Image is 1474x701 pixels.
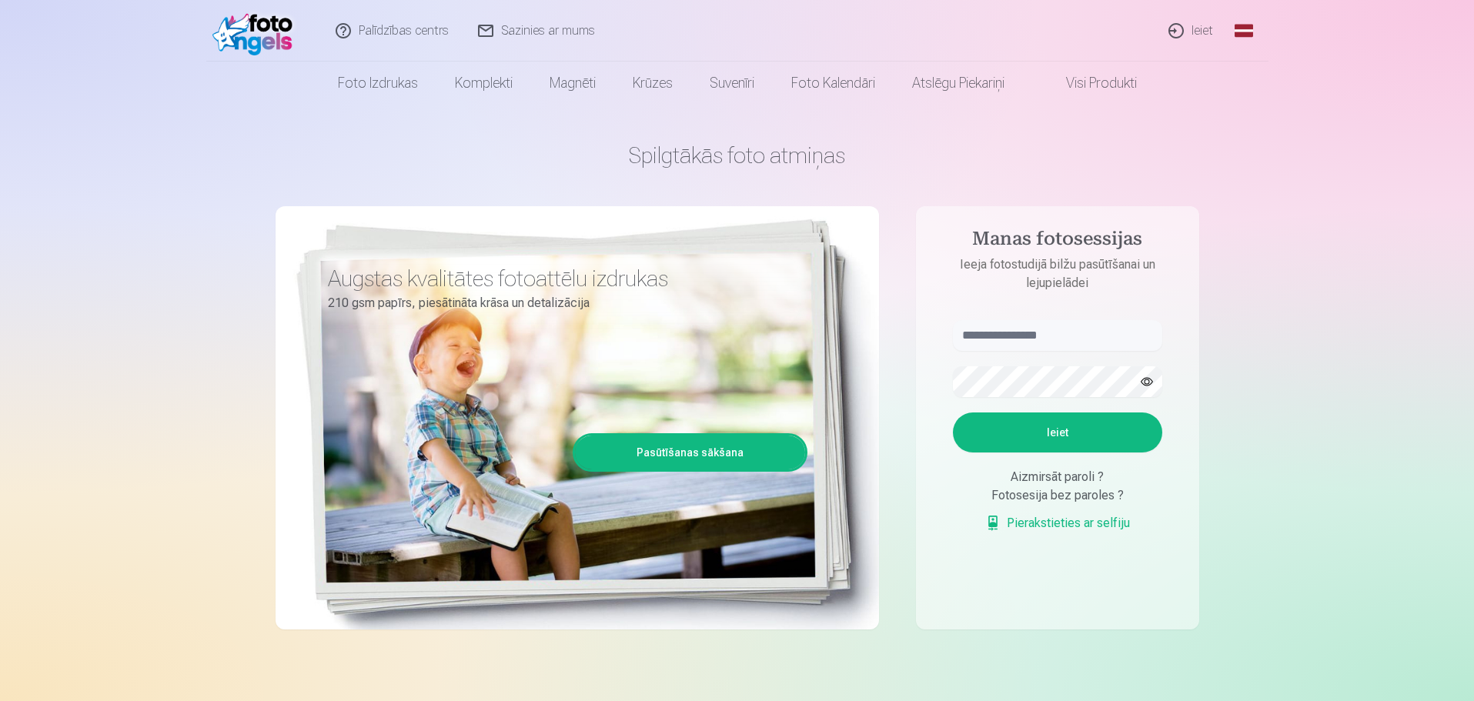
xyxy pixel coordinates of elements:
[1023,62,1155,105] a: Visi produkti
[614,62,691,105] a: Krūzes
[276,142,1199,169] h1: Spilgtākās foto atmiņas
[953,486,1162,505] div: Fotosesija bez paroles ?
[531,62,614,105] a: Magnēti
[938,228,1178,255] h4: Manas fotosessijas
[436,62,531,105] a: Komplekti
[691,62,773,105] a: Suvenīri
[953,412,1162,452] button: Ieiet
[953,468,1162,486] div: Aizmirsāt paroli ?
[319,62,436,105] a: Foto izdrukas
[938,255,1178,292] p: Ieeja fotostudijā bilžu pasūtīšanai un lejupielādei
[328,292,796,314] p: 210 gsm papīrs, piesātināta krāsa un detalizācija
[773,62,894,105] a: Foto kalendāri
[894,62,1023,105] a: Atslēgu piekariņi
[212,6,301,55] img: /fa1
[985,514,1130,532] a: Pierakstieties ar selfiju
[575,436,805,469] a: Pasūtīšanas sākšana
[328,265,796,292] h3: Augstas kvalitātes fotoattēlu izdrukas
